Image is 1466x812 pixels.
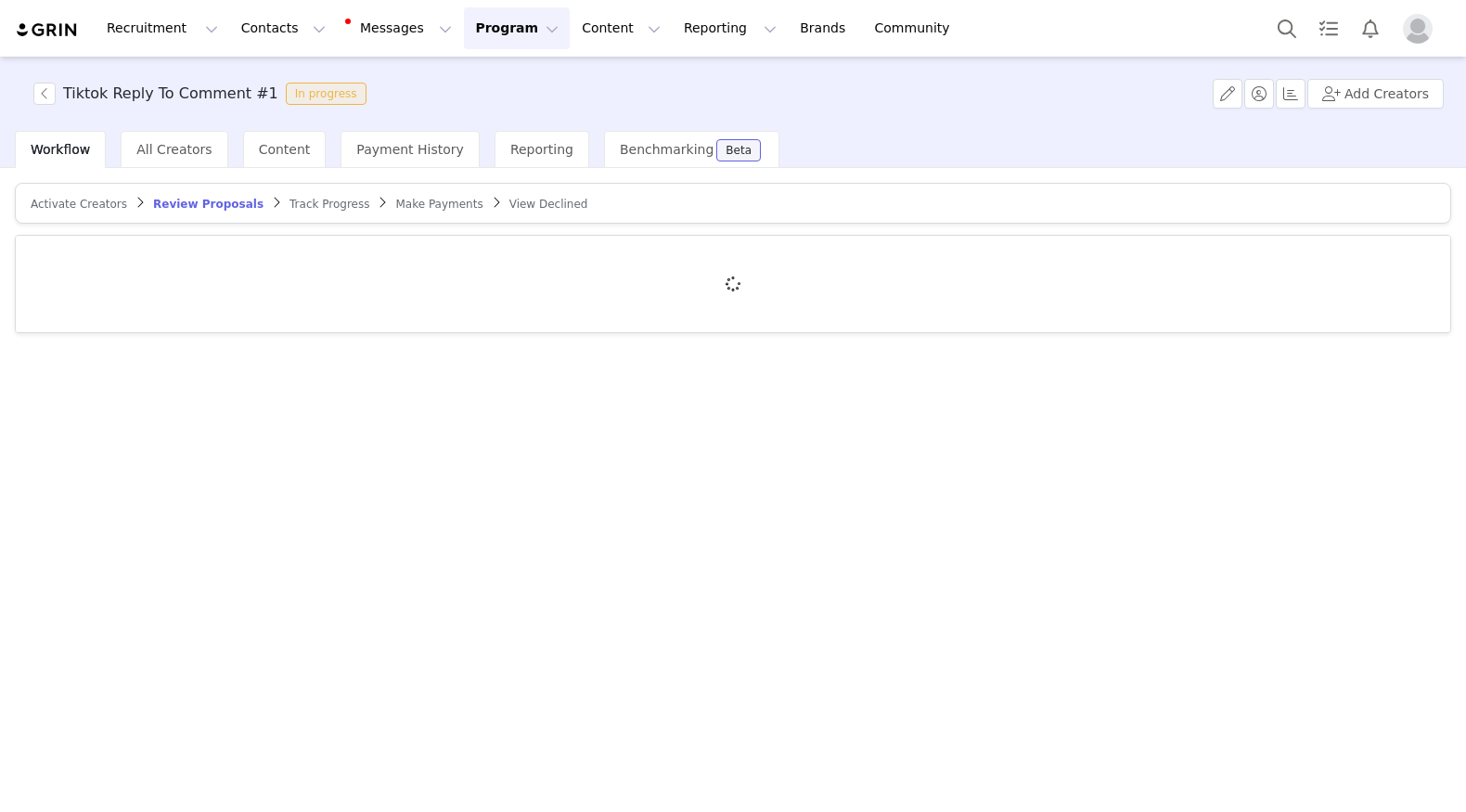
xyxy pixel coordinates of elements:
[153,198,264,211] span: Review Proposals
[286,83,366,105] span: In progress
[1308,7,1349,49] a: Tasks
[864,7,970,49] a: Community
[510,142,573,157] span: Reporting
[31,142,90,157] span: Workflow
[1267,7,1307,49] button: Search
[395,198,482,211] span: Make Payments
[1403,14,1433,44] img: placeholder-profile.jpg
[571,7,672,49] button: Content
[1350,7,1391,49] button: Notifications
[673,7,788,49] button: Reporting
[259,142,311,157] span: Content
[136,142,212,157] span: All Creators
[509,198,588,211] span: View Declined
[31,198,127,211] span: Activate Creators
[1392,14,1451,44] button: Profile
[356,142,464,157] span: Payment History
[726,145,752,156] div: Beta
[620,142,714,157] span: Benchmarking
[338,7,463,49] button: Messages
[63,83,278,105] h3: Tiktok Reply To Comment #1
[33,83,374,105] span: [object Object]
[789,7,862,49] a: Brands
[289,198,369,211] span: Track Progress
[230,7,337,49] button: Contacts
[15,21,80,39] img: grin logo
[1307,79,1444,109] button: Add Creators
[464,7,570,49] button: Program
[96,7,229,49] button: Recruitment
